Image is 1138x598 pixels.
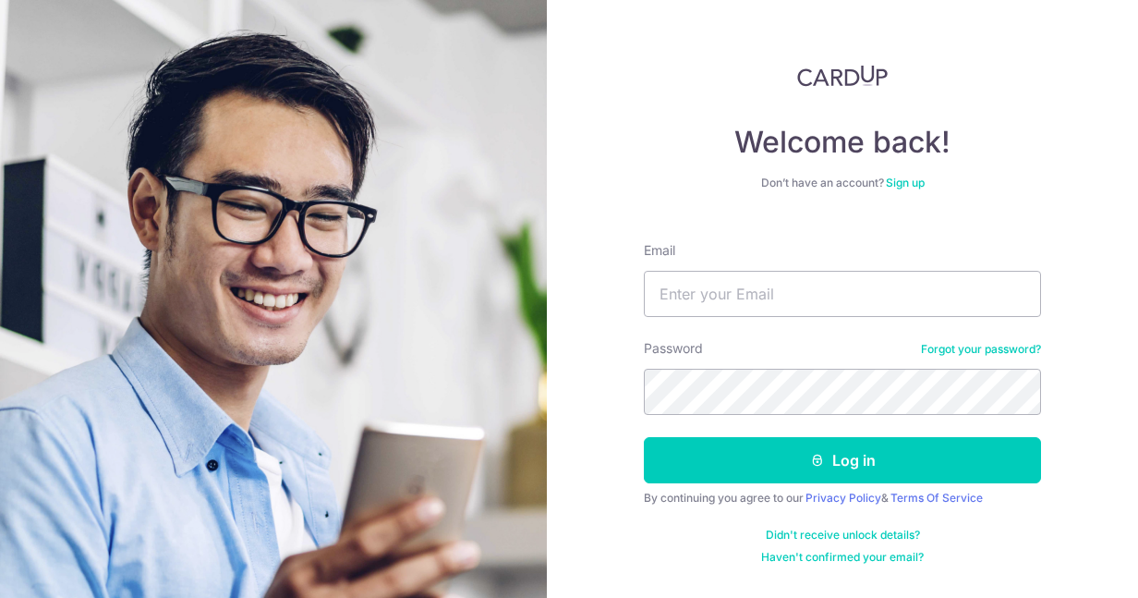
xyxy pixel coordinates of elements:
button: Log in [644,437,1041,483]
a: Didn't receive unlock details? [766,528,920,543]
a: Sign up [886,176,925,189]
div: Don’t have an account? [644,176,1041,190]
input: Enter your Email [644,271,1041,317]
a: Privacy Policy [805,491,881,505]
label: Password [644,339,703,358]
a: Terms Of Service [890,491,983,505]
a: Haven't confirmed your email? [761,550,924,565]
img: CardUp Logo [797,65,888,87]
div: By continuing you agree to our & [644,491,1041,506]
a: Forgot your password? [921,342,1041,357]
h4: Welcome back! [644,124,1041,161]
label: Email [644,241,675,260]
